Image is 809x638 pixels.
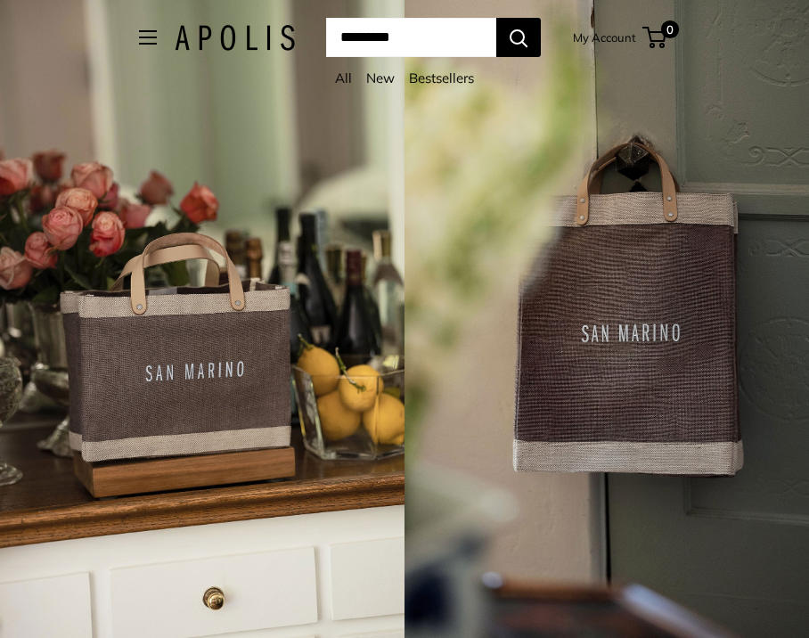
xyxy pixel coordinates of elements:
[326,18,496,57] input: Search...
[335,70,352,86] a: All
[409,70,474,86] a: Bestsellers
[573,27,636,48] a: My Account
[644,27,666,48] a: 0
[661,20,679,38] span: 0
[175,25,295,51] img: Apolis
[139,30,157,45] button: Open menu
[496,18,541,57] button: Search
[366,70,395,86] a: New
